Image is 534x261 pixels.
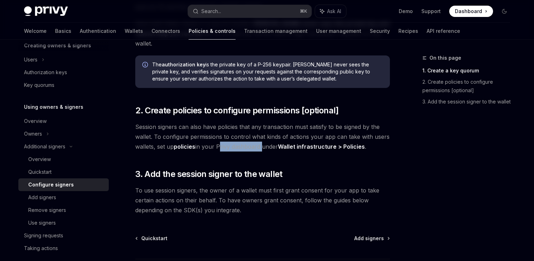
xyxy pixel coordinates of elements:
a: Overview [18,153,109,166]
a: Signing requests [18,229,109,242]
div: Configure signers [28,180,74,189]
a: Add signers [354,235,389,242]
a: Transaction management [244,23,308,40]
a: Welcome [24,23,47,40]
span: Dashboard [455,8,482,15]
a: policies [174,143,195,150]
a: Support [421,8,441,15]
a: 3. Add the session signer to the wallet [422,96,516,107]
div: Remove signers [28,206,66,214]
div: Overview [24,117,47,125]
div: Taking actions [24,244,58,253]
strong: Wallet infrastructure > Policies [278,143,365,150]
a: Remove signers [18,204,109,216]
span: On this page [429,54,461,62]
div: Quickstart [28,168,52,176]
a: Authorization keys [18,66,109,79]
span: To use session signers, the owner of a wallet must first grant consent for your app to take certa... [135,185,390,215]
div: Authorization keys [24,68,67,77]
a: Demo [399,8,413,15]
a: Configure signers [18,178,109,191]
a: Add signers [18,191,109,204]
a: Basics [55,23,71,40]
strong: authorization key [162,61,206,67]
span: The is the private key of a P-256 keypair. [PERSON_NAME] never sees the private key, and verifies... [152,61,383,82]
svg: Info [142,62,149,69]
a: Policies & controls [189,23,236,40]
button: Ask AI [315,5,346,18]
a: Key quorums [18,79,109,91]
a: 2. Create policies to configure permissions [optional] [422,76,516,96]
span: ⌘ K [300,8,307,14]
a: Dashboard [449,6,493,17]
a: Overview [18,115,109,127]
button: Search...⌘K [188,5,311,18]
a: Taking actions [18,242,109,255]
img: dark logo [24,6,68,16]
button: Toggle dark mode [499,6,510,17]
a: 1. Create a key quorum [422,65,516,76]
a: User management [316,23,361,40]
span: Add signers [354,235,384,242]
div: Signing requests [24,231,63,240]
span: Ask AI [327,8,341,15]
a: Wallets [125,23,143,40]
a: Quickstart [18,166,109,178]
a: API reference [427,23,460,40]
span: Quickstart [141,235,167,242]
div: Key quorums [24,81,54,89]
a: Authentication [80,23,116,40]
div: Overview [28,155,51,164]
a: Recipes [398,23,418,40]
span: 2. Create policies to configure permissions [optional] [135,105,339,116]
a: Use signers [18,216,109,229]
a: Connectors [152,23,180,40]
div: Search... [201,7,221,16]
span: Session signers can also have policies that any transaction must satisfy to be signed by the wall... [135,122,390,152]
a: Security [370,23,390,40]
span: 3. Add the session signer to the wallet [135,168,283,180]
div: Additional signers [24,142,65,151]
div: Use signers [28,219,56,227]
div: Owners [24,130,42,138]
div: Users [24,55,37,64]
a: Quickstart [136,235,167,242]
div: Add signers [28,193,56,202]
h5: Using owners & signers [24,103,83,111]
